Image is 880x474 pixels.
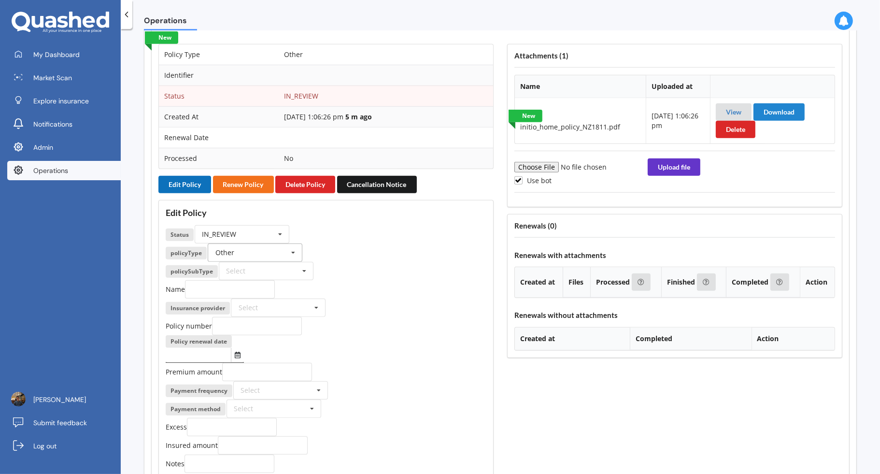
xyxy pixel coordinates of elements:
a: New [509,110,542,122]
span: [PERSON_NAME] [33,395,86,404]
button: Edit Policy [158,176,211,193]
span: Notifications [33,119,72,129]
div: Select [239,304,258,311]
button: Delete [716,121,755,138]
td: Created At [159,106,279,127]
div: Other [215,249,234,256]
th: Completed [630,328,751,350]
button: Delete Policy [275,176,335,193]
label: Use bot [514,176,552,185]
a: Market Scan [7,68,121,87]
div: policySubType [166,265,218,278]
img: ACg8ocJLa-csUtcL-80ItbA20QSwDJeqfJvWfn8fgM9RBEIPTcSLDHdf=s96-c [11,392,26,406]
label: Excess [166,422,187,431]
td: Policy Type [159,44,279,65]
span: Explore insurance [33,96,89,106]
th: Files [563,267,590,298]
div: Insurance provider [166,302,230,315]
div: Payment frequency [166,385,232,397]
a: Admin [7,138,121,157]
span: Market Scan [33,73,72,83]
h4: Renewals without attachments [514,311,835,320]
h4: Renewals with attachments [514,251,835,260]
td: [DATE] 1:06:26 pm [646,98,710,144]
td: initio_home_policy_NZ1811.pdf [515,98,646,144]
td: [DATE] 1:06:26 pm [279,106,493,127]
h4: Renewals ( 0 ) [514,221,835,230]
th: Action [752,328,835,350]
span: Admin [33,143,53,152]
a: Log out [7,436,121,456]
h3: Edit Policy [166,207,486,218]
th: Action [800,267,835,298]
td: Renewal Date [159,127,279,148]
td: Processed [159,148,279,169]
a: Operations [7,161,121,180]
th: Created at [515,328,630,350]
span: Submit feedback [33,418,87,428]
a: Notifications [7,115,121,134]
th: Created at [515,267,563,298]
label: Policy number [166,321,212,330]
td: Other [279,44,493,65]
button: Renew Policy [213,176,274,193]
button: Cancellation Notice [337,176,417,193]
th: Processed [590,267,661,298]
b: 5 m ago [345,112,372,121]
span: Operations [144,16,197,29]
div: IN_REVIEW [202,231,236,238]
th: Uploaded at [646,75,710,98]
label: Notes [166,459,185,468]
div: Status [166,229,194,241]
span: My Dashboard [33,50,80,59]
td: No [279,148,493,169]
label: Insured amount [166,441,218,450]
span: Operations [33,166,68,175]
a: Submit feedback [7,413,121,432]
th: Completed [726,267,800,298]
td: IN_REVIEW [279,86,493,106]
span: Log out [33,441,57,451]
div: Select [234,405,253,412]
label: Name [166,285,185,294]
th: Finished [661,267,726,298]
label: Premium amount [166,367,222,376]
a: My Dashboard [7,45,121,64]
div: Select [241,387,260,394]
a: [PERSON_NAME] [7,390,121,409]
div: Policy renewal date [166,335,232,348]
a: View [726,108,741,116]
button: Upload file [648,158,700,176]
a: Explore insurance [7,91,121,111]
a: New [145,31,179,44]
h4: Attachments ( 1 ) [514,51,835,60]
button: Download [753,103,805,121]
button: Select date [231,348,244,362]
div: policyType [166,247,207,259]
div: Payment method [166,403,226,416]
td: Identifier [159,65,279,86]
th: Name [515,75,646,98]
button: View [716,103,752,121]
div: Select [226,268,245,274]
td: Status [159,86,279,106]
